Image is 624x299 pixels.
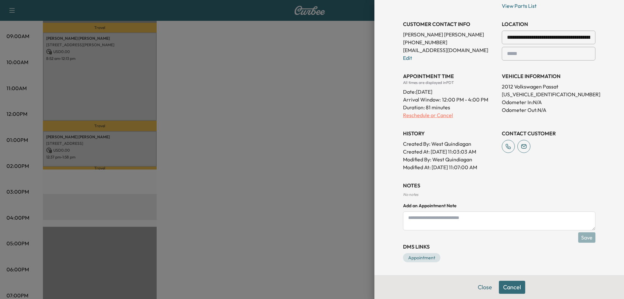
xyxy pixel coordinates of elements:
[403,192,595,197] div: No notes
[502,83,595,90] p: 2012 Volkswagen Passat
[502,106,595,114] p: Odometer Out: N/A
[502,98,595,106] p: Odometer In: N/A
[403,20,497,28] h3: CUSTOMER CONTACT INFO
[403,148,497,156] p: Created At : [DATE] 11:03:03 AM
[403,85,497,96] div: Date: [DATE]
[442,96,488,103] span: 12:00 PM - 4:00 PM
[403,111,497,119] p: Reschedule or Cancel
[403,46,497,54] p: [EMAIL_ADDRESS][DOMAIN_NAME]
[502,72,595,80] h3: VEHICLE INFORMATION
[502,129,595,137] h3: CONTACT CUSTOMER
[403,140,497,148] p: Created By : West Quindiagan
[403,156,497,163] p: Modified By : West Quindiagan
[403,72,497,80] h3: APPOINTMENT TIME
[502,90,595,98] p: [US_VEHICLE_IDENTIFICATION_NUMBER]
[403,253,440,262] a: Appointment
[403,38,497,46] p: [PHONE_NUMBER]
[403,202,595,209] h4: Add an Appointment Note
[403,182,595,189] h3: NOTES
[403,163,497,171] p: Modified At : [DATE] 11:07:00 AM
[403,96,497,103] p: Arrival Window:
[403,243,595,251] h3: DMS Links
[474,281,496,294] button: Close
[403,103,497,111] p: Duration: 81 minutes
[403,129,497,137] h3: History
[403,80,497,85] div: All times are displayed in PDT
[502,20,595,28] h3: LOCATION
[403,31,497,38] p: [PERSON_NAME] [PERSON_NAME]
[403,55,412,61] a: Edit
[499,281,525,294] button: Cancel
